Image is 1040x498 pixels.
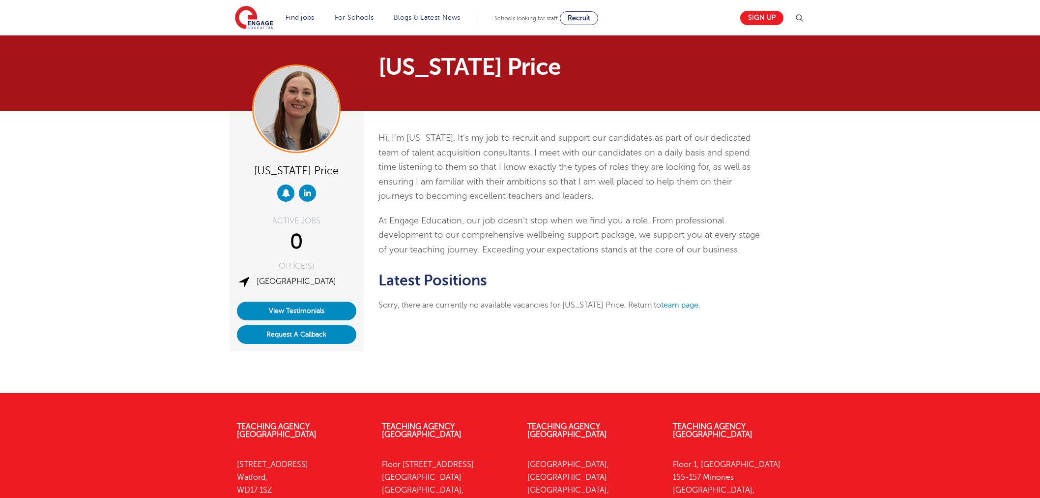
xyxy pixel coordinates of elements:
[740,11,783,25] a: Sign up
[568,14,590,22] span: Recruit
[494,15,558,22] span: Schools looking for staff
[237,262,356,270] div: OFFICE(S)
[237,422,317,439] a: Teaching Agency [GEOGRAPHIC_DATA]
[378,272,761,289] h2: Latest Positions
[673,422,752,439] a: Teaching Agency [GEOGRAPHIC_DATA]
[257,277,336,286] a: [GEOGRAPHIC_DATA]
[394,14,461,21] a: Blogs & Latest News
[237,302,356,320] a: View Testimonials
[378,133,751,201] span: Hi, I’m [US_STATE]. It’s my job to recruit and support our candidates as part of our dedicated te...
[335,14,374,21] a: For Schools
[237,325,356,344] button: Request A Callback
[382,422,462,439] a: Teaching Agency [GEOGRAPHIC_DATA]
[560,11,598,25] a: Recruit
[286,14,315,21] a: Find jobs
[661,301,698,310] a: team page
[527,422,607,439] a: Teaching Agency [GEOGRAPHIC_DATA]
[237,217,356,225] div: ACTIVE JOBS
[237,230,356,254] div: 0
[378,55,612,79] h1: [US_STATE] Price
[378,216,760,254] span: At Engage Education, our job doesn’t stop when we find you a role. From professional development ...
[237,160,356,180] div: [US_STATE] Price
[235,6,273,31] img: Engage Education
[378,299,761,311] p: Sorry, there are currently no available vacancies for [US_STATE] Price. Return to .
